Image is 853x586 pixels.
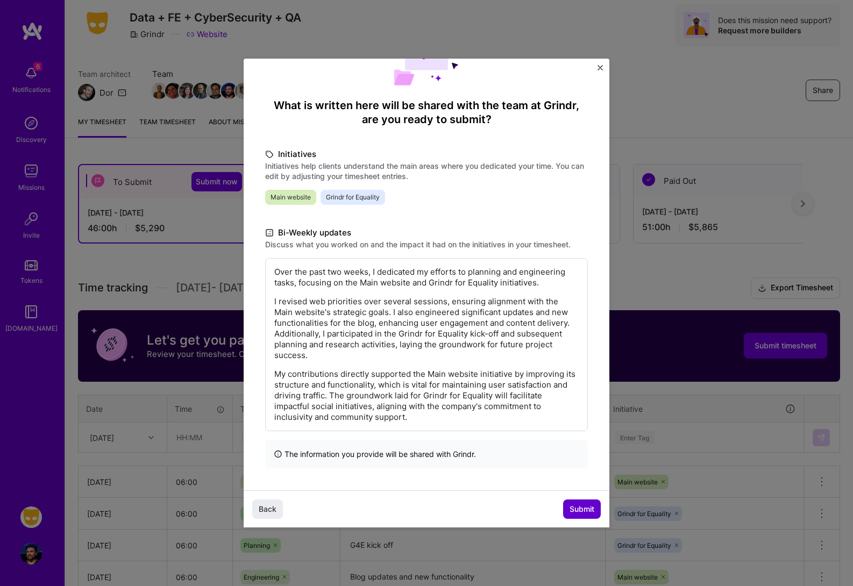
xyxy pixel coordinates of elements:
p: Over the past two weeks, I dedicated my efforts to planning and engineering tasks, focusing on th... [274,267,579,288]
p: I revised web priorities over several sessions, ensuring alignment with the Main website's strate... [274,296,579,361]
label: Initiatives help clients understand the main areas where you dedicated your time. You can edit by... [265,161,588,181]
i: icon TagBlack [265,148,274,161]
label: Initiatives [265,148,588,161]
label: Discuss what you worked on and the impact it had on the initiatives in your timesheet. [265,239,588,249]
span: Back [259,504,276,514]
span: Submit [570,504,594,514]
p: My contributions directly supported the Main website initiative by improving its structure and fu... [274,369,579,423]
div: The information you provide will be shared with Grindr . [265,440,588,468]
span: Grindr for Equality [321,190,385,205]
i: icon DocumentBlack [265,227,274,239]
h4: What is written here will be shared with the team at Grindr , are you ready to submit? [265,98,588,126]
label: Bi-Weekly updates [265,226,588,239]
i: icon InfoBlack [274,448,282,460]
span: Main website [265,190,316,205]
button: Close [598,65,603,76]
button: Submit [563,499,601,519]
button: Back [252,499,283,519]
